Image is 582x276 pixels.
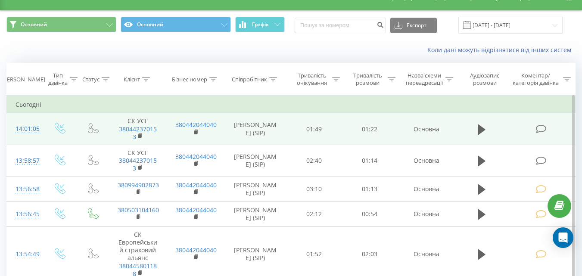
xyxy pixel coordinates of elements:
[48,72,68,87] div: Тип дзвінка
[175,121,217,129] a: 380442044040
[342,202,398,226] td: 00:54
[252,22,269,28] span: Графік
[121,17,230,32] button: Основний
[286,202,342,226] td: 02:12
[16,246,34,263] div: 13:54:49
[235,17,285,32] button: Графік
[6,17,116,32] button: Основний
[7,96,576,113] td: Сьогодні
[398,177,455,202] td: Основна
[118,206,159,214] a: 380503104160
[350,72,386,87] div: Тривалість розмови
[16,152,34,169] div: 13:58:57
[224,202,286,226] td: [PERSON_NAME] (SIP)
[427,46,576,54] a: Коли дані можуть відрізнятися вiд інших систем
[124,76,140,83] div: Клієнт
[398,145,455,177] td: Основна
[2,76,45,83] div: [PERSON_NAME]
[119,156,157,172] a: 380442370153
[286,145,342,177] td: 02:40
[175,246,217,254] a: 380442044040
[405,72,443,87] div: Назва схеми переадресації
[175,181,217,189] a: 380442044040
[16,206,34,223] div: 13:56:45
[16,181,34,198] div: 13:56:58
[224,113,286,145] td: [PERSON_NAME] (SIP)
[232,76,267,83] div: Співробітник
[286,113,342,145] td: 01:49
[109,113,167,145] td: СК УСГ
[175,152,217,161] a: 380442044040
[294,72,330,87] div: Тривалість очікування
[118,181,159,189] a: 380994902873
[119,125,157,141] a: 380442370153
[390,18,437,33] button: Експорт
[224,177,286,202] td: [PERSON_NAME] (SIP)
[286,177,342,202] td: 03:10
[463,72,507,87] div: Аудіозапис розмови
[21,21,47,28] span: Основний
[82,76,100,83] div: Статус
[342,113,398,145] td: 01:22
[553,227,573,248] div: Open Intercom Messenger
[109,145,167,177] td: СК УСГ
[398,202,455,226] td: Основна
[398,113,455,145] td: Основна
[224,145,286,177] td: [PERSON_NAME] (SIP)
[510,72,561,87] div: Коментар/категорія дзвінка
[175,206,217,214] a: 380442044040
[16,121,34,137] div: 14:01:05
[342,145,398,177] td: 01:14
[172,76,207,83] div: Бізнес номер
[295,18,386,33] input: Пошук за номером
[342,177,398,202] td: 01:13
